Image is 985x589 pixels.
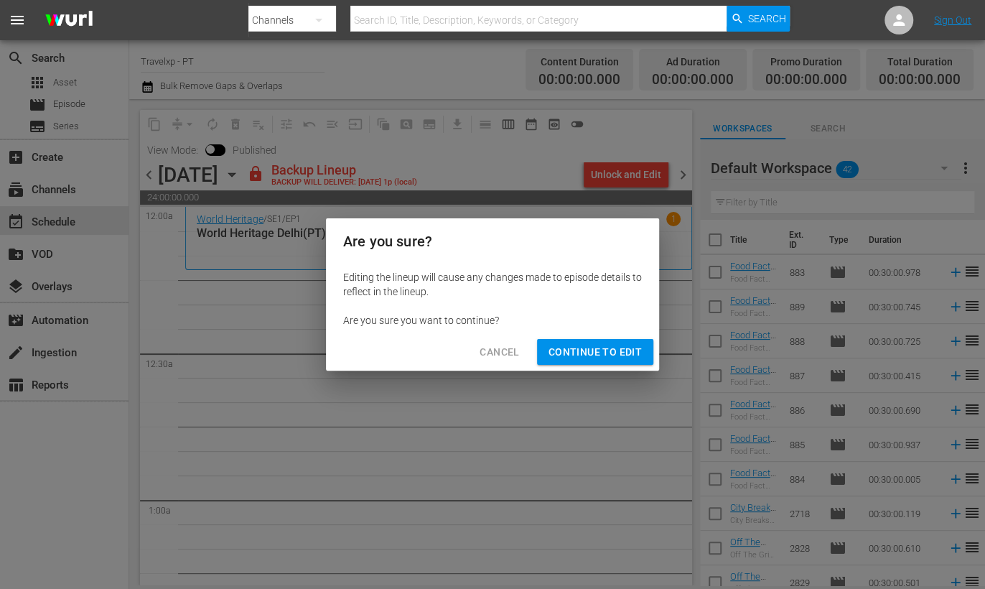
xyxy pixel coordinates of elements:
[548,343,642,361] span: Continue to Edit
[343,270,642,299] div: Editing the lineup will cause any changes made to episode details to reflect in the lineup.
[748,6,786,32] span: Search
[468,339,531,366] button: Cancel
[537,339,653,366] button: Continue to Edit
[480,343,519,361] span: Cancel
[343,313,642,328] div: Are you sure you want to continue?
[34,4,103,37] img: ans4CAIJ8jUAAAAAAAAAAAAAAAAAAAAAAAAgQb4GAAAAAAAAAAAAAAAAAAAAAAAAJMjXAAAAAAAAAAAAAAAAAAAAAAAAgAT5G...
[934,14,971,26] a: Sign Out
[343,230,642,253] h2: Are you sure?
[9,11,26,29] span: menu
